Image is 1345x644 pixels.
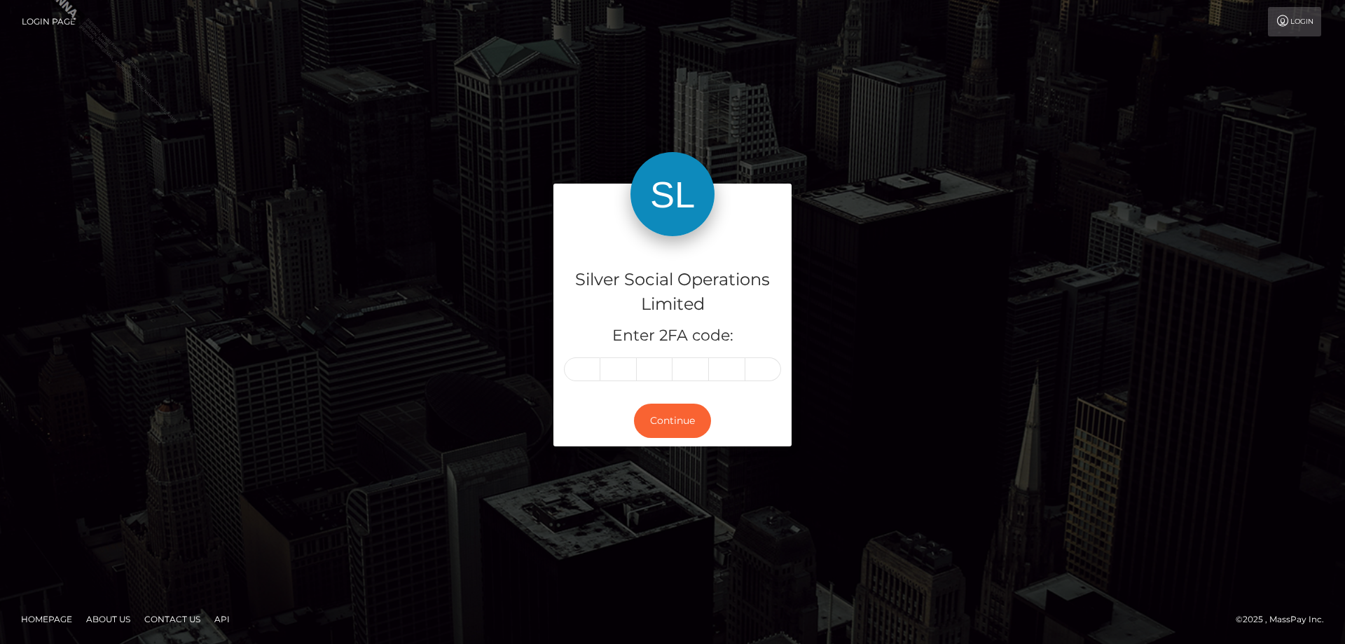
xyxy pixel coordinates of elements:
[22,7,76,36] a: Login Page
[139,608,206,630] a: Contact Us
[630,152,715,236] img: Silver Social Operations Limited
[1236,612,1334,627] div: © 2025 , MassPay Inc.
[209,608,235,630] a: API
[564,325,781,347] h5: Enter 2FA code:
[81,608,136,630] a: About Us
[1268,7,1321,36] a: Login
[634,404,711,438] button: Continue
[15,608,78,630] a: Homepage
[564,268,781,317] h4: Silver Social Operations Limited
